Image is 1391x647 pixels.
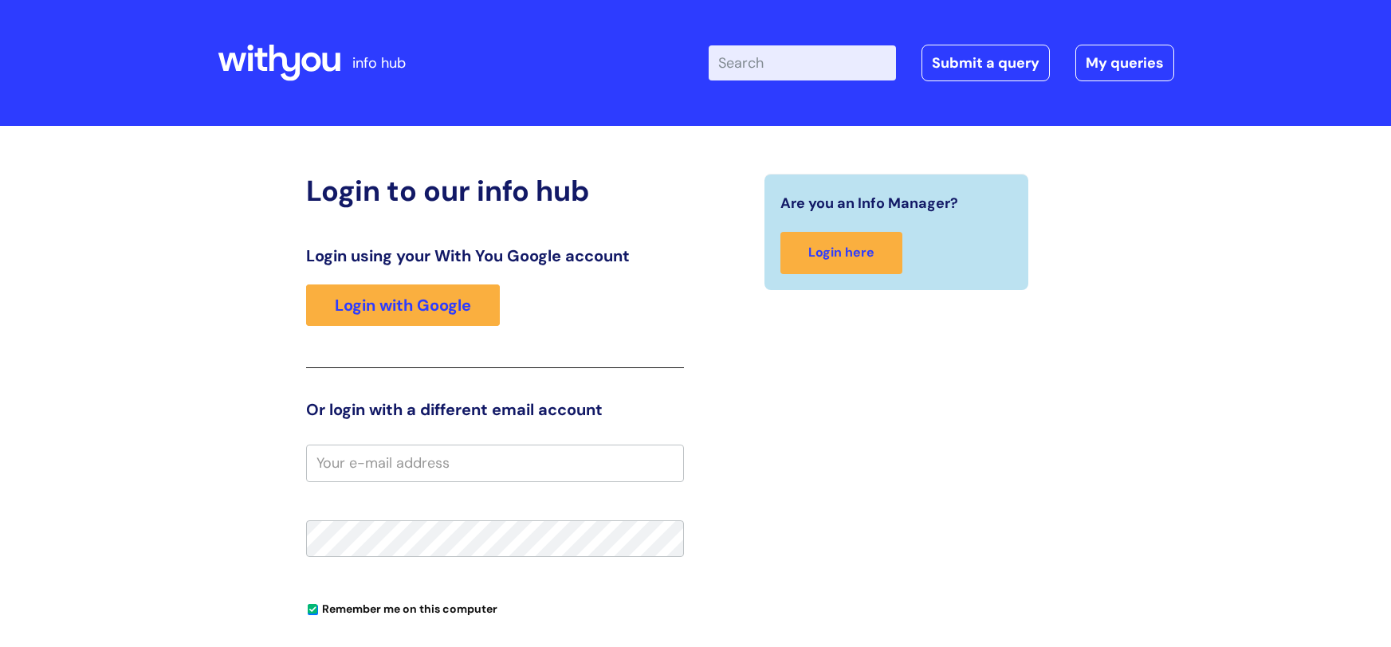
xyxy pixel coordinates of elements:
[780,190,958,216] span: Are you an Info Manager?
[308,605,318,615] input: Remember me on this computer
[306,445,684,481] input: Your e-mail address
[306,595,684,621] div: You can uncheck this option if you're logging in from a shared device
[306,284,500,326] a: Login with Google
[921,45,1050,81] a: Submit a query
[306,246,684,265] h3: Login using your With You Google account
[306,400,684,419] h3: Or login with a different email account
[306,598,497,616] label: Remember me on this computer
[306,174,684,208] h2: Login to our info hub
[352,50,406,76] p: info hub
[1075,45,1174,81] a: My queries
[780,232,902,274] a: Login here
[709,45,896,80] input: Search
